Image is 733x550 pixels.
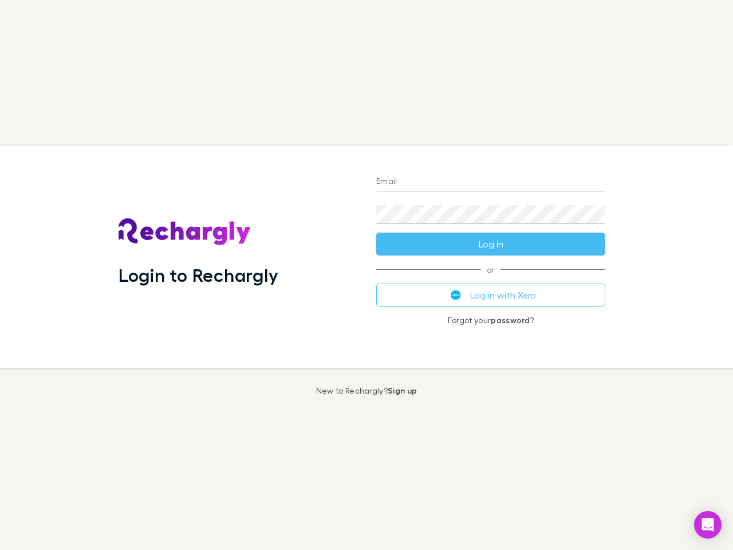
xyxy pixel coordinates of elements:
h1: Login to Rechargly [119,264,278,286]
span: or [376,269,605,270]
p: New to Rechargly? [316,386,417,395]
div: Open Intercom Messenger [694,511,722,539]
img: Rechargly's Logo [119,218,251,246]
a: password [491,315,530,325]
button: Log in [376,233,605,256]
button: Log in with Xero [376,284,605,307]
p: Forgot your ? [376,316,605,325]
img: Xero's logo [451,290,461,300]
a: Sign up [388,386,417,395]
